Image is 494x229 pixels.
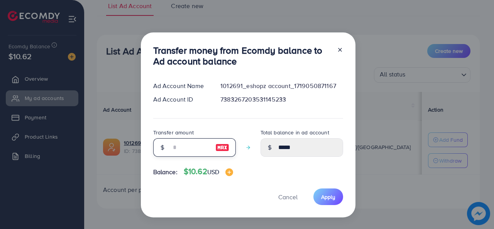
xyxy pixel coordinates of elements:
div: 1012691_eshopz account_1719050871167 [214,81,349,90]
span: USD [207,168,219,176]
span: Balance: [153,168,178,176]
button: Cancel [269,188,307,205]
div: Ad Account ID [147,95,215,104]
div: 7383267203531145233 [214,95,349,104]
span: Apply [321,193,335,201]
h3: Transfer money from Ecomdy balance to Ad account balance [153,45,331,67]
label: Transfer amount [153,129,194,136]
img: image [225,168,233,176]
span: Cancel [278,193,298,201]
button: Apply [313,188,343,205]
label: Total balance in ad account [261,129,329,136]
h4: $10.62 [184,167,233,176]
div: Ad Account Name [147,81,215,90]
img: image [215,143,229,152]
